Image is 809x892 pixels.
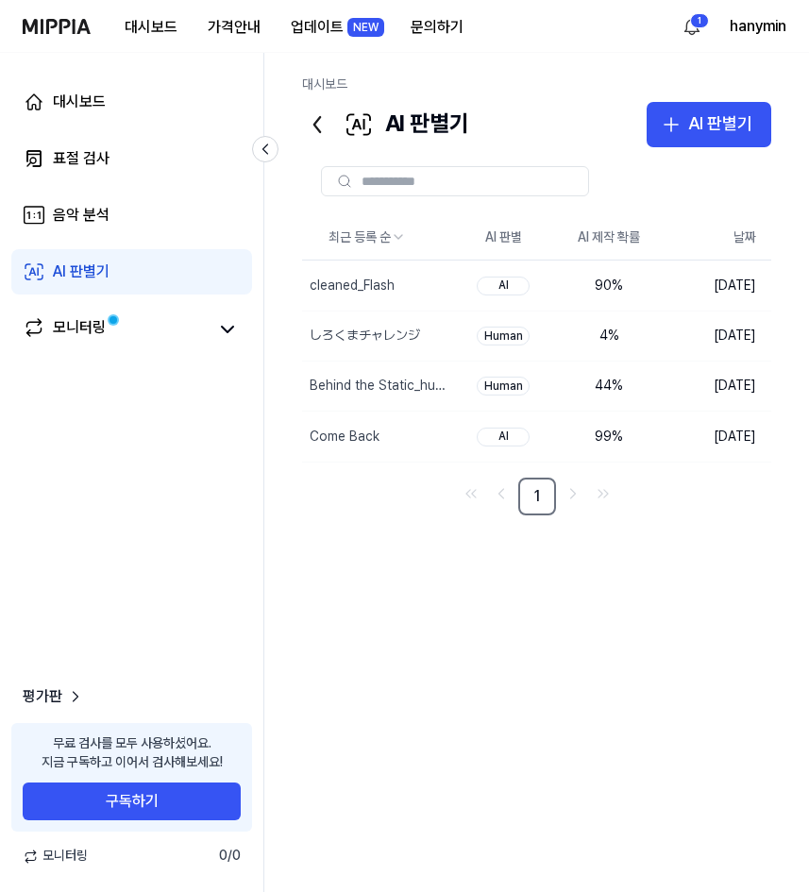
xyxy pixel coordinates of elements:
[276,8,396,46] button: 업데이트NEW
[53,316,106,343] div: 모니터링
[477,377,530,396] div: Human
[396,8,479,46] button: 문의하기
[450,215,556,261] th: AI 판별
[11,193,252,238] a: 음악 분석
[276,1,396,53] a: 업데이트NEW
[302,76,347,92] a: 대시보드
[310,327,420,345] div: しろくまチャレンジ
[560,480,586,507] a: Go to next page
[23,783,241,820] button: 구독하기
[193,8,276,46] button: 가격안내
[53,91,106,113] div: 대시보드
[571,428,647,446] div: 99 %
[219,847,241,866] span: 0 / 0
[42,734,223,771] div: 무료 검사를 모두 사용하셨어요. 지금 구독하고 이어서 검사해보세요!
[662,361,771,411] td: [DATE]
[302,478,771,515] nav: pagination
[310,377,447,396] div: Behind the Static_humanized
[310,428,379,446] div: Come Back
[458,480,484,507] a: Go to first page
[690,13,709,28] div: 1
[11,249,252,295] a: AI 판별기
[571,277,647,295] div: 90 %
[662,261,771,311] td: [DATE]
[688,110,752,138] div: AI 판별기
[23,847,88,866] span: 모니터링
[590,480,616,507] a: Go to last page
[647,102,771,147] button: AI 판별기
[110,8,193,46] button: 대시보드
[662,311,771,361] td: [DATE]
[662,412,771,462] td: [DATE]
[11,79,252,125] a: 대시보드
[53,261,110,283] div: AI 판별기
[556,215,662,261] th: AI 제작 확률
[681,15,703,38] img: 알림
[477,327,530,345] div: Human
[53,204,110,227] div: 음악 분석
[23,19,91,34] img: logo
[23,685,85,708] a: 평가판
[302,102,469,147] div: AI 판별기
[477,428,530,446] div: AI
[23,316,207,343] a: 모니터링
[347,18,384,37] div: NEW
[677,11,707,42] button: 알림1
[53,147,110,170] div: 표절 검사
[488,480,514,507] a: Go to previous page
[518,478,556,515] a: 1
[662,215,771,261] th: 날짜
[310,277,395,295] div: cleaned_Flash
[23,685,62,708] span: 평가판
[571,327,647,345] div: 4 %
[730,15,786,38] button: hanymin
[571,377,647,396] div: 44 %
[477,277,530,295] div: AI
[11,136,252,181] a: 표절 검사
